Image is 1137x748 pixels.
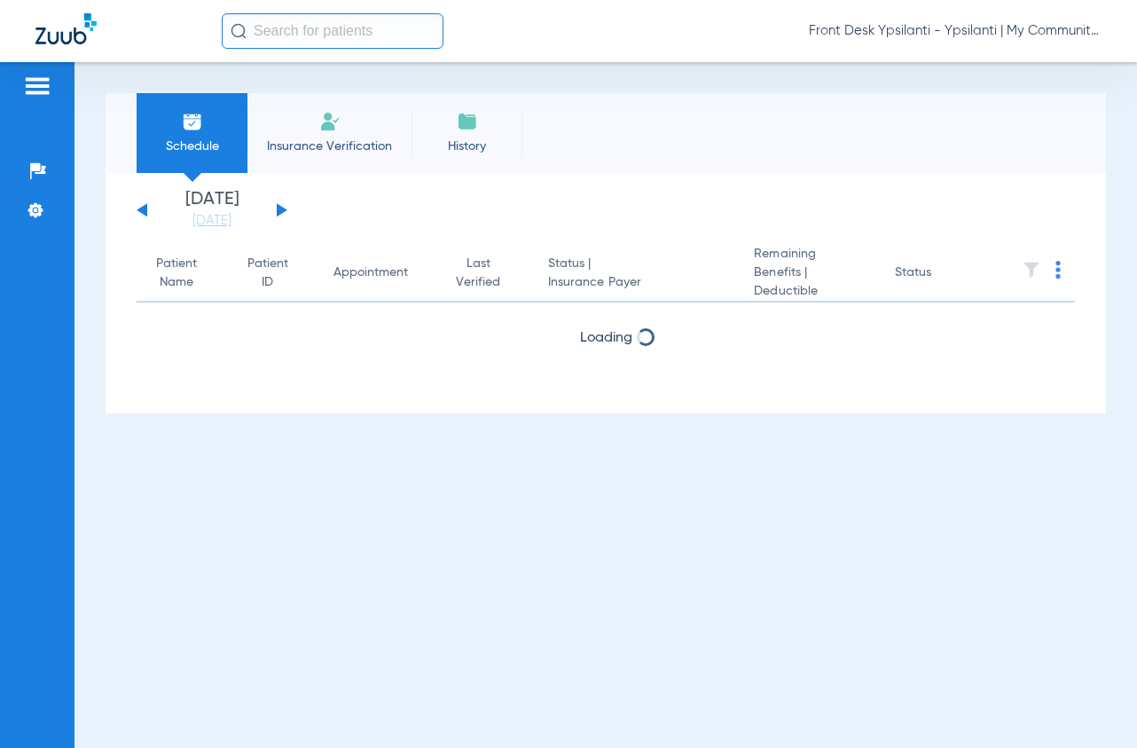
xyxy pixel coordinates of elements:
[150,138,234,155] span: Schedule
[453,255,520,292] div: Last Verified
[246,255,289,292] div: Patient ID
[333,264,425,282] div: Appointment
[246,255,305,292] div: Patient ID
[453,255,504,292] div: Last Verified
[1023,261,1040,279] img: filter.svg
[151,255,217,292] div: Patient Name
[319,111,341,132] img: Manual Insurance Verification
[222,13,443,49] input: Search for patients
[23,75,51,97] img: hamburger-icon
[580,331,632,345] span: Loading
[809,22,1102,40] span: Front Desk Ypsilanti - Ypsilanti | My Community Dental Centers
[881,245,1000,303] th: Status
[740,245,881,303] th: Remaining Benefits |
[231,23,247,39] img: Search Icon
[425,138,509,155] span: History
[159,212,265,230] a: [DATE]
[548,273,726,292] span: Insurance Payer
[754,282,866,301] span: Deductible
[261,138,398,155] span: Insurance Verification
[159,191,265,230] li: [DATE]
[151,255,201,292] div: Patient Name
[534,245,741,303] th: Status |
[457,111,478,132] img: History
[333,264,408,282] div: Appointment
[1055,261,1061,279] img: group-dot-blue.svg
[35,13,97,44] img: Zuub Logo
[182,111,203,132] img: Schedule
